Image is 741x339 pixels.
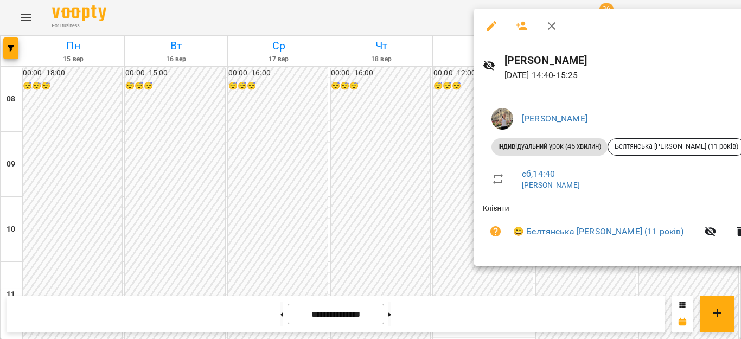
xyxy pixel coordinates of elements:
span: Індивідуальний урок (45 хвилин) [491,142,608,151]
a: [PERSON_NAME] [522,113,587,124]
a: сб , 14:40 [522,169,555,179]
a: [PERSON_NAME] [522,181,580,189]
button: Візит ще не сплачено. Додати оплату? [483,219,509,245]
img: 3b46f58bed39ef2acf68cc3a2c968150.jpeg [491,108,513,130]
a: 😀 Белтянська [PERSON_NAME] (11 років) [513,225,683,238]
